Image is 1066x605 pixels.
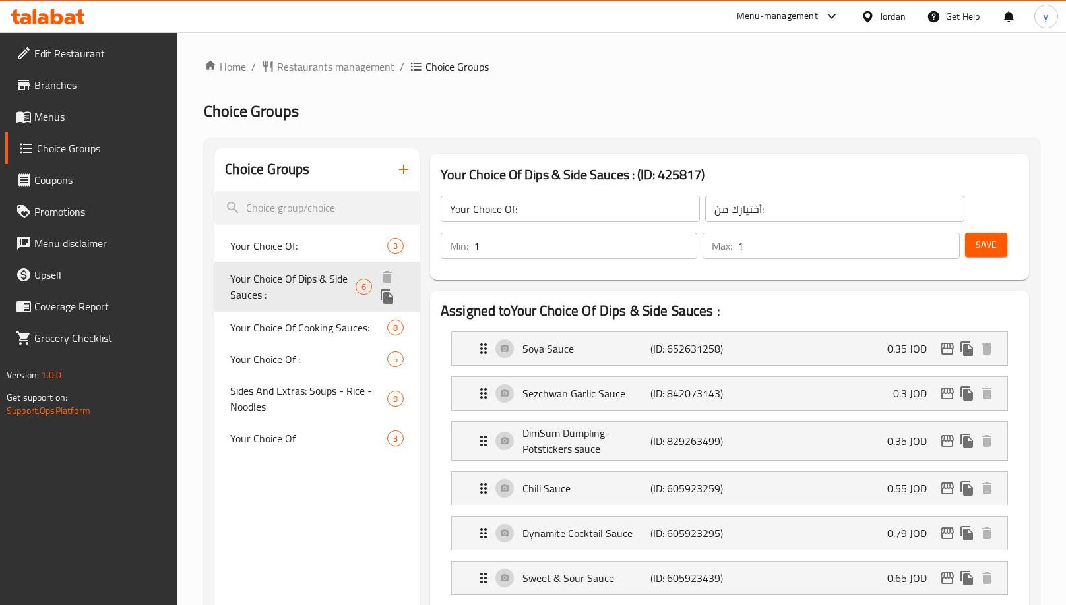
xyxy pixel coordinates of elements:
[937,339,957,359] button: edit
[977,478,997,498] button: delete
[5,227,178,259] a: Menu disclaimer
[977,384,997,403] button: delete
[977,339,997,359] button: delete
[522,525,650,541] p: Dynamite Cocktail Sauce
[5,164,178,196] a: Coupons
[230,383,387,415] span: Sides And Extras: Soups - Rice - Noodles
[441,416,1019,466] li: Expand
[388,432,403,445] span: 3
[214,312,420,343] div: Your Choice Of Cooking Sauces:8
[893,386,937,401] p: 0.3 JOD
[230,238,387,254] span: Your Choice Of:
[977,431,997,451] button: delete
[34,77,168,93] span: Branches
[214,422,420,454] div: Your Choice Of3
[650,386,736,401] p: (ID: 842073143)
[737,9,818,24] div: Menu-management
[387,238,404,254] div: Choices
[34,204,168,219] span: Promotions
[957,431,977,451] button: duplicate
[7,366,39,384] span: Version:
[937,478,957,498] button: edit
[377,267,397,287] button: delete
[887,480,937,496] p: 0.55 JOD
[5,291,178,322] a: Coverage Report
[887,570,937,586] p: 0.65 JOD
[5,259,178,291] a: Upsell
[214,262,420,312] div: Your Choice Of Dips & Side Sauces :6deleteduplicate
[251,59,256,74] li: /
[214,375,420,422] div: Sides And Extras: Soups - Rice - Noodles9
[5,38,178,69] a: Edit Restaurant
[230,320,387,335] span: Your Choice Of Cooking Sauces:
[441,511,1019,556] li: Expand
[887,433,937,449] p: 0.35 JOD
[965,233,1007,257] button: Save
[957,523,977,543] button: duplicate
[452,377,1007,410] div: Expand
[214,230,420,262] div: Your Choice Of:3
[34,330,168,346] span: Grocery Checklist
[887,341,937,357] p: 0.35 JOD
[277,59,394,74] span: Restaurants management
[522,341,650,357] p: Soya Sauce
[230,351,387,367] span: Your Choice Of :
[650,341,736,357] p: (ID: 652631258)
[204,96,299,126] span: Choice Groups
[522,480,650,496] p: Chili Sauce
[650,433,736,449] p: (ID: 829263499)
[388,393,403,405] span: 9
[356,281,371,293] span: 6
[387,430,404,446] div: Choices
[5,101,178,132] a: Menus
[388,240,403,252] span: 3
[441,326,1019,371] li: Expand
[957,568,977,588] button: duplicate
[5,322,178,354] a: Grocery Checklist
[441,164,1019,185] h3: Your Choice Of Dips & Side Sauces : (ID: 425817)
[650,570,736,586] p: (ID: 605923439)
[34,109,168,125] span: Menus
[214,191,420,225] input: search
[34,235,168,251] span: Menu disclaimer
[387,351,404,367] div: Choices
[388,353,403,366] span: 5
[261,59,394,74] a: Restaurants management
[5,196,178,227] a: Promotions
[356,279,372,295] div: Choices
[650,480,736,496] p: (ID: 605923259)
[887,525,937,541] p: 0.79 JOD
[452,332,1007,365] div: Expand
[452,422,1007,460] div: Expand
[957,478,977,498] button: duplicate
[977,523,997,543] button: delete
[452,562,1007,594] div: Expand
[1044,9,1048,24] span: y
[450,238,468,254] p: Min:
[452,472,1007,505] div: Expand
[425,59,489,74] span: Choice Groups
[34,172,168,188] span: Coupons
[388,322,403,334] span: 8
[441,301,1019,321] h2: Assigned to Your Choice Of Dips & Side Sauces :
[225,159,309,179] h2: Choice Groups
[441,371,1019,416] li: Expand
[204,59,1040,74] nav: breadcrumb
[7,402,90,419] a: Support.OpsPlatform
[976,237,997,253] span: Save
[880,9,906,24] div: Jordan
[34,45,168,61] span: Edit Restaurant
[230,430,387,446] span: Your Choice Of
[522,570,650,586] p: Sweet & Sour Sauce
[377,287,397,306] button: duplicate
[441,466,1019,511] li: Expand
[5,69,178,101] a: Branches
[957,339,977,359] button: duplicate
[37,140,168,156] span: Choice Groups
[34,299,168,314] span: Coverage Report
[712,238,732,254] p: Max:
[41,366,61,384] span: 1.0.0
[937,384,957,403] button: edit
[522,386,650,401] p: Sezchwan Garlic Sauce
[452,517,1007,550] div: Expand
